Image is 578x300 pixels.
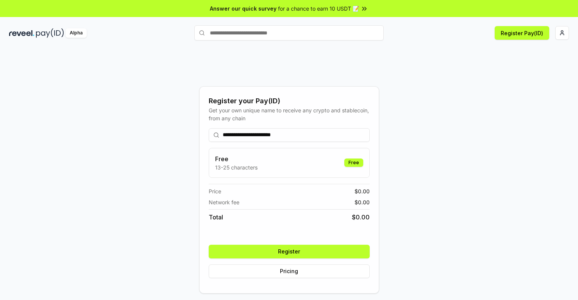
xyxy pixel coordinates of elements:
[36,28,64,38] img: pay_id
[209,96,370,106] div: Register your Pay(ID)
[495,26,549,40] button: Register Pay(ID)
[355,198,370,206] span: $ 0.00
[9,28,34,38] img: reveel_dark
[278,5,359,12] span: for a chance to earn 10 USDT 📝
[344,159,363,167] div: Free
[210,5,277,12] span: Answer our quick survey
[215,154,258,163] h3: Free
[66,28,87,38] div: Alpha
[209,264,370,278] button: Pricing
[209,106,370,122] div: Get your own unique name to receive any crypto and stablecoin, from any chain
[215,163,258,171] p: 13-25 characters
[209,198,239,206] span: Network fee
[209,187,221,195] span: Price
[355,187,370,195] span: $ 0.00
[209,245,370,258] button: Register
[352,213,370,222] span: $ 0.00
[209,213,223,222] span: Total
